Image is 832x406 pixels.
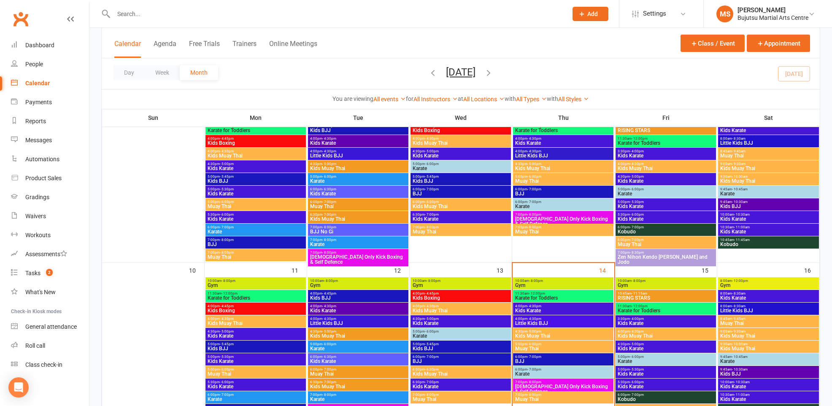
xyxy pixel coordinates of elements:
[292,263,307,277] div: 11
[111,8,562,20] input: Search...
[207,200,304,204] span: 5:00pm
[617,279,714,283] span: 10:00am
[220,200,234,204] span: - 6:00pm
[412,149,509,153] span: 4:30pm
[630,213,644,217] span: - 6:00pm
[25,361,62,368] div: Class check-in
[720,295,817,300] span: Kids Karate
[11,188,89,207] a: Gradings
[310,204,407,209] span: Muay Thai
[720,242,817,247] span: Kobudo
[632,292,647,295] span: - 11:15am
[527,200,541,204] span: - 7:00pm
[617,251,714,254] span: 7:00pm
[515,229,612,234] span: Muay Thai
[617,187,714,191] span: 5:00pm
[587,11,598,17] span: Add
[630,175,644,179] span: - 5:00pm
[412,175,509,179] span: 5:00pm
[412,191,509,196] span: BJJ
[310,251,407,254] span: 7:00pm
[189,40,220,58] button: Free Trials
[222,292,238,295] span: - 12:00pm
[527,187,541,191] span: - 7:00pm
[310,217,407,222] span: Kids Muay Thai
[310,191,407,196] span: Kids Karate
[515,137,612,141] span: 4:00pm
[720,137,817,141] span: 8:00am
[25,99,52,106] div: Payments
[154,40,176,58] button: Agenda
[617,304,714,308] span: 11:30am
[11,283,89,302] a: What's New
[446,66,475,78] button: [DATE]
[11,93,89,112] a: Payments
[322,225,336,229] span: - 8:00pm
[615,109,717,127] th: Fri
[516,96,547,103] a: All Types
[515,187,612,191] span: 6:00pm
[425,200,439,204] span: - 6:30pm
[207,308,304,313] span: Kids Boxing
[310,304,407,308] span: 4:00pm
[720,225,817,229] span: 10:30am
[207,175,304,179] span: 5:00pm
[617,242,714,247] span: Muay Thai
[425,162,439,166] span: - 6:00pm
[617,213,714,217] span: 5:30pm
[527,213,541,217] span: - 8:00pm
[732,175,748,179] span: - 10:00am
[617,238,714,242] span: 6:00pm
[732,187,748,191] span: - 10:45am
[11,207,89,226] a: Waivers
[113,65,145,80] button: Day
[720,213,817,217] span: 10:00am
[412,200,509,204] span: 6:00pm
[220,251,234,254] span: - 8:00pm
[425,187,439,191] span: - 7:00pm
[734,225,750,229] span: - 11:00am
[617,149,714,153] span: 3:30pm
[394,263,409,277] div: 12
[720,191,817,196] span: Karate
[11,74,89,93] a: Calendar
[413,96,458,103] a: All Instructors
[207,162,304,166] span: 4:30pm
[322,304,336,308] span: - 4:30pm
[11,36,89,55] a: Dashboard
[322,213,336,217] span: - 7:00pm
[412,225,509,229] span: 7:00pm
[180,65,218,80] button: Month
[322,149,336,153] span: - 4:30pm
[232,40,257,58] button: Trainers
[322,238,336,242] span: - 8:00pm
[515,128,612,133] span: Karate for Toddlers
[425,149,439,153] span: - 5:00pm
[515,292,612,295] span: 11:30am
[11,336,89,355] a: Roll call
[630,200,644,204] span: - 5:30pm
[412,229,509,234] span: Muay Thai
[747,35,810,52] button: Appointment
[412,283,509,288] span: Gym
[25,61,43,68] div: People
[515,141,612,146] span: Kids Karate
[412,204,509,209] span: Kids Muay Thai
[734,238,750,242] span: - 11:45am
[515,217,612,227] span: [DEMOGRAPHIC_DATA] Only Kick Boxing & Self Defence
[515,304,612,308] span: 4:00pm
[11,150,89,169] a: Automations
[515,153,612,158] span: Little Kids BJJ
[720,187,817,191] span: 9:45am
[617,137,714,141] span: 11:30am
[207,254,304,260] span: Muay Thai
[207,251,304,254] span: 7:00pm
[617,200,714,204] span: 5:00pm
[412,187,509,191] span: 6:00pm
[632,304,648,308] span: - 12:00pm
[412,217,509,222] span: Kids Karate
[412,292,509,295] span: 4:00pm
[412,179,509,184] span: Kids BJJ
[720,238,817,242] span: 10:45am
[207,141,304,146] span: Kids Boxing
